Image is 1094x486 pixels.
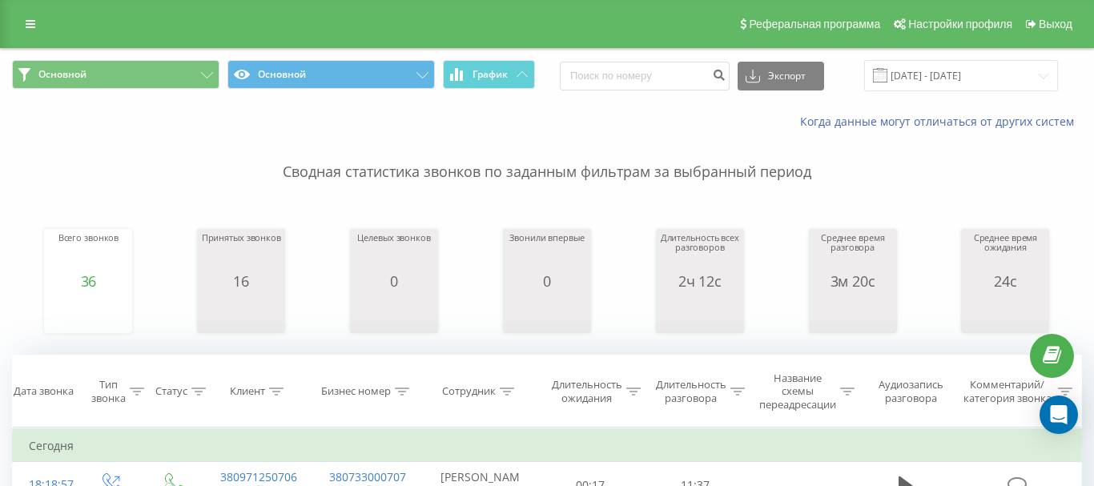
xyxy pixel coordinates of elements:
[656,379,726,406] div: Длительность разговора
[13,430,1082,462] td: Сегодня
[202,273,281,289] div: 16
[227,60,435,89] button: Основной
[509,233,584,273] div: Звонили впервые
[813,233,893,273] div: Среднее время разговора
[552,379,622,406] div: Длительность ожидания
[660,273,740,289] div: 2ч 12с
[560,62,730,90] input: Поиск по номеру
[660,233,740,273] div: Длительность всех разговоров
[442,385,496,399] div: Сотрудник
[329,469,406,484] a: 380733000707
[38,68,86,81] span: Основной
[155,385,187,399] div: Статус
[58,273,119,289] div: 36
[91,379,126,406] div: Тип звонка
[759,372,836,412] div: Название схемы переадресации
[357,233,430,273] div: Целевых звонков
[473,69,508,80] span: График
[965,273,1045,289] div: 24с
[12,130,1082,183] p: Сводная статистика звонков по заданным фильтрам за выбранный период
[509,273,584,289] div: 0
[220,469,297,484] a: 380971250706
[965,233,1045,273] div: Среднее время ожидания
[357,273,430,289] div: 0
[960,379,1054,406] div: Комментарий/категория звонка
[230,385,265,399] div: Клиент
[58,233,119,273] div: Всего звонков
[14,385,74,399] div: Дата звонка
[443,60,535,89] button: График
[800,114,1082,129] a: Когда данные могут отличаться от других систем
[202,233,281,273] div: Принятых звонков
[1039,18,1072,30] span: Выход
[908,18,1012,30] span: Настройки профиля
[871,379,952,406] div: Аудиозапись разговора
[813,273,893,289] div: 3м 20с
[12,60,219,89] button: Основной
[738,62,824,90] button: Экспорт
[749,18,880,30] span: Реферальная программа
[321,385,391,399] div: Бизнес номер
[1040,396,1078,434] div: Open Intercom Messenger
